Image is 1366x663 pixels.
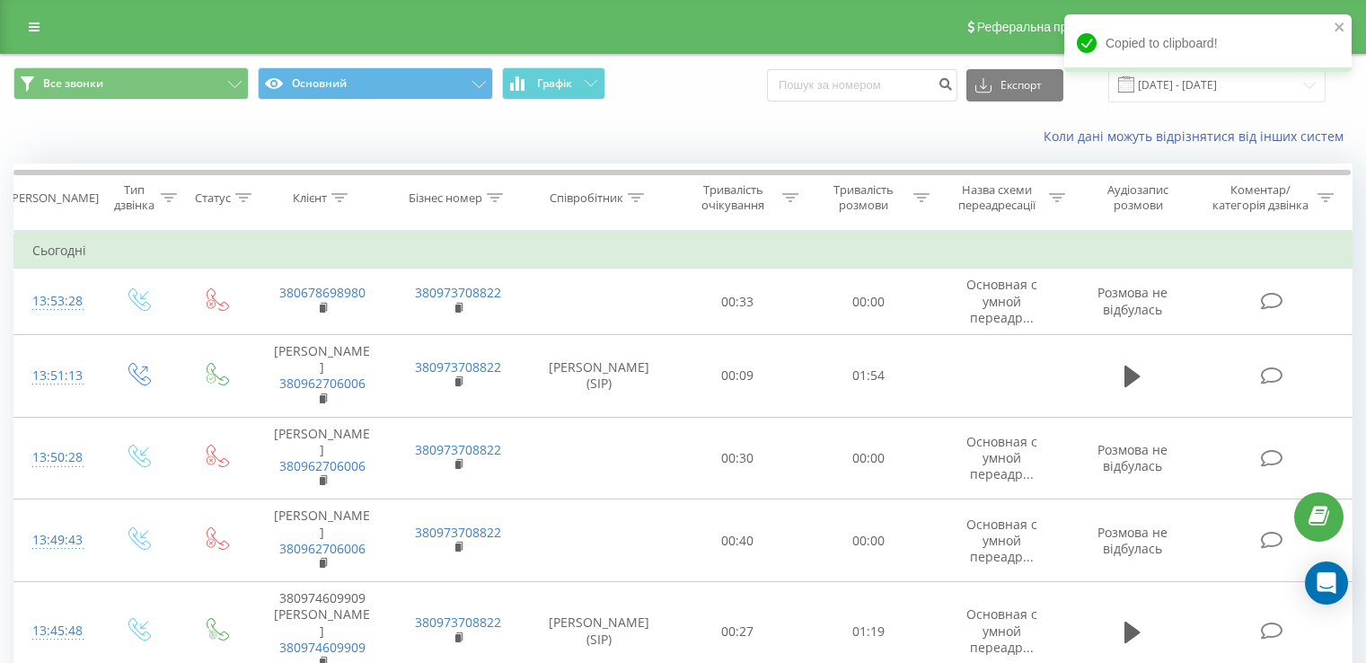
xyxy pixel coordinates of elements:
[1334,20,1346,37] button: close
[32,440,80,475] div: 13:50:28
[415,614,501,631] a: 380973708822
[254,334,390,417] td: [PERSON_NAME]
[966,433,1037,482] span: Основная с умной переадр...
[415,524,501,541] a: 380973708822
[526,334,673,417] td: [PERSON_NAME] (SIP)
[279,375,366,392] a: 380962706006
[673,417,803,499] td: 00:30
[1097,441,1168,474] span: Розмова не відбулась
[803,499,933,582] td: 00:00
[966,276,1037,325] span: Основная с умной переадр...
[767,69,957,102] input: Пошук за номером
[195,190,231,206] div: Статус
[113,182,155,213] div: Тип дзвінка
[409,190,482,206] div: Бізнес номер
[1064,14,1352,72] div: Copied to clipboard!
[502,67,605,100] button: Графік
[13,67,249,100] button: Все звонки
[279,284,366,301] a: 380678698980
[966,69,1063,102] button: Експорт
[14,233,1353,269] td: Сьогодні
[950,182,1044,213] div: Назва схеми переадресації
[673,499,803,582] td: 00:40
[1305,561,1348,605] div: Open Intercom Messenger
[258,67,493,100] button: Основний
[415,441,501,458] a: 380973708822
[8,190,99,206] div: [PERSON_NAME]
[43,76,103,91] span: Все звонки
[279,639,366,656] a: 380974609909
[1097,524,1168,557] span: Розмова не відбулась
[279,540,366,557] a: 380962706006
[550,190,623,206] div: Співробітник
[673,269,803,335] td: 00:33
[415,358,501,376] a: 380973708822
[966,606,1037,655] span: Основная с умной переадр...
[32,284,80,319] div: 13:53:28
[1044,128,1353,145] a: Коли дані можуть відрізнятися вiд інших систем
[977,20,1109,34] span: Реферальна програма
[1097,284,1168,317] span: Розмова не відбулась
[254,417,390,499] td: [PERSON_NAME]
[537,77,572,90] span: Графік
[415,284,501,301] a: 380973708822
[803,269,933,335] td: 00:00
[293,190,327,206] div: Клієнт
[32,523,80,558] div: 13:49:43
[819,182,909,213] div: Тривалість розмови
[1208,182,1313,213] div: Коментар/категорія дзвінка
[689,182,779,213] div: Тривалість очікування
[1086,182,1191,213] div: Аудіозапис розмови
[803,334,933,417] td: 01:54
[32,358,80,393] div: 13:51:13
[803,417,933,499] td: 00:00
[254,499,390,582] td: [PERSON_NAME]
[966,516,1037,565] span: Основная с умной переадр...
[279,457,366,474] a: 380962706006
[32,614,80,649] div: 13:45:48
[673,334,803,417] td: 00:09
